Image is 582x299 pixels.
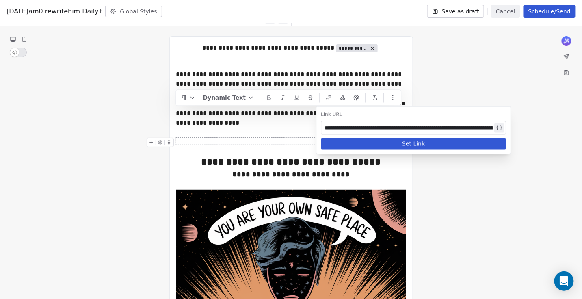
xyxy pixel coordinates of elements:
[524,5,576,18] button: Schedule/Send
[321,111,506,118] div: Link URL
[6,6,102,16] span: [DATE]am0.rewritehim.Daily.f
[321,138,506,149] button: Set Link
[491,5,520,18] button: Cancel
[427,5,485,18] button: Save as draft
[200,92,257,104] button: Dynamic Text
[105,6,162,17] button: Global Styles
